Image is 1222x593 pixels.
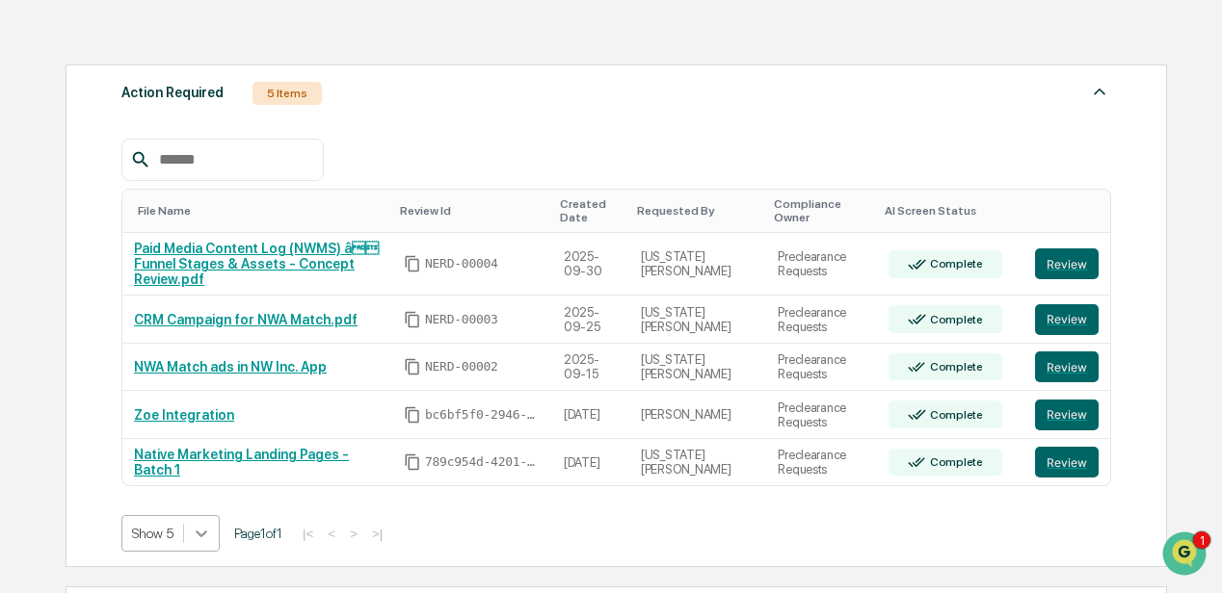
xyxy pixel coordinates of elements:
a: Powered byPylon [136,450,233,465]
span: [PERSON_NAME] (C) [60,350,176,366]
td: 2025-09-25 [552,296,629,344]
td: 2025-09-15 [552,344,629,392]
span: Attestations [159,430,239,450]
button: Review [1035,351,1099,382]
td: Preclearance Requests [766,296,877,344]
img: Jack Rasmussen [19,280,50,311]
img: 1746055101610-c473b297-6a78-478c-a979-82029cc54cd1 [39,299,54,315]
div: Complete [926,455,983,469]
div: We're available if you need us! [87,203,265,219]
span: NERD-00002 [425,359,498,374]
span: Copy Id [404,255,421,272]
button: |< [297,526,319,542]
button: Review [1035,447,1099,477]
td: Preclearance Requests [766,233,877,296]
span: [DATE] [191,350,230,366]
a: NWA Match ads in NW Inc. App [134,359,327,374]
div: Complete [926,360,983,374]
div: Complete [926,313,983,326]
div: Past conversations [19,250,129,266]
td: 2025-09-30 [552,233,629,296]
div: Toggle SortBy [885,204,1016,218]
div: Toggle SortBy [400,204,545,218]
img: Greenboard [19,19,58,58]
td: Preclearance Requests [766,391,877,439]
a: CRM Campaign for NWA Match.pdf [134,312,358,327]
div: 🖐️ [19,432,35,448]
td: [US_STATE][PERSON_NAME] [629,233,766,296]
span: Page 1 of 1 [234,526,282,541]
div: Toggle SortBy [637,204,758,218]
button: See all [299,246,351,270]
span: Copy Id [404,311,421,328]
td: [US_STATE][PERSON_NAME] [629,344,766,392]
div: Toggle SortBy [774,197,869,224]
td: Preclearance Requests [766,439,877,486]
button: >| [366,526,388,542]
div: Action Required [121,80,224,105]
td: [DATE] [552,439,629,486]
img: 1746055101610-c473b297-6a78-478c-a979-82029cc54cd1 [19,184,54,219]
a: 🗄️Attestations [132,423,247,457]
button: < [322,526,341,542]
span: Copy Id [404,358,421,375]
span: 789c954d-4201-4a98-a409-5f3c2b22b70d [425,454,541,470]
span: Preclearance [39,430,124,450]
span: [PERSON_NAME] [60,298,156,314]
button: > [344,526,363,542]
div: 5 Items [252,82,322,105]
td: [US_STATE][PERSON_NAME] [629,439,766,486]
a: Native Marketing Landing Pages - Batch 1 [134,447,349,477]
span: NERD-00003 [425,312,498,327]
button: Review [1035,304,1099,335]
td: [US_STATE][PERSON_NAME] [629,296,766,344]
div: Start new chat [87,184,316,203]
span: Copy Id [404,453,421,471]
span: • [160,298,167,314]
div: Toggle SortBy [1039,204,1102,218]
span: • [180,350,187,366]
a: Zoe Integration [134,407,234,423]
span: NERD-00004 [425,256,498,271]
div: 🗄️ [140,432,155,448]
div: Complete [926,408,983,422]
span: Pylon [192,451,233,465]
td: Preclearance Requests [766,344,877,392]
button: Review [1035,248,1099,279]
a: Paid Media Content Log (NWMS) â Funnel Stages & Assets - Concept Review.pdf [134,241,379,287]
img: DeeAnn Dempsey (C) [19,332,50,363]
div: Toggle SortBy [560,197,622,224]
span: [DATE] [171,298,210,314]
iframe: Open customer support [1160,529,1212,581]
div: Toggle SortBy [138,204,385,218]
button: Review [1035,400,1099,430]
div: Complete [926,257,983,271]
p: How can we help? [19,77,351,108]
a: 🖐️Preclearance [12,423,132,457]
img: 8933085812038_c878075ebb4cc5468115_72.jpg [40,184,75,219]
span: Copy Id [404,406,421,424]
td: [DATE] [552,391,629,439]
td: [PERSON_NAME] [629,391,766,439]
span: bc6bf5f0-2946-4cd9-9db4-7e10a28e2bd0 [425,407,541,423]
button: Start new chat [328,190,351,213]
img: caret [1088,80,1111,103]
